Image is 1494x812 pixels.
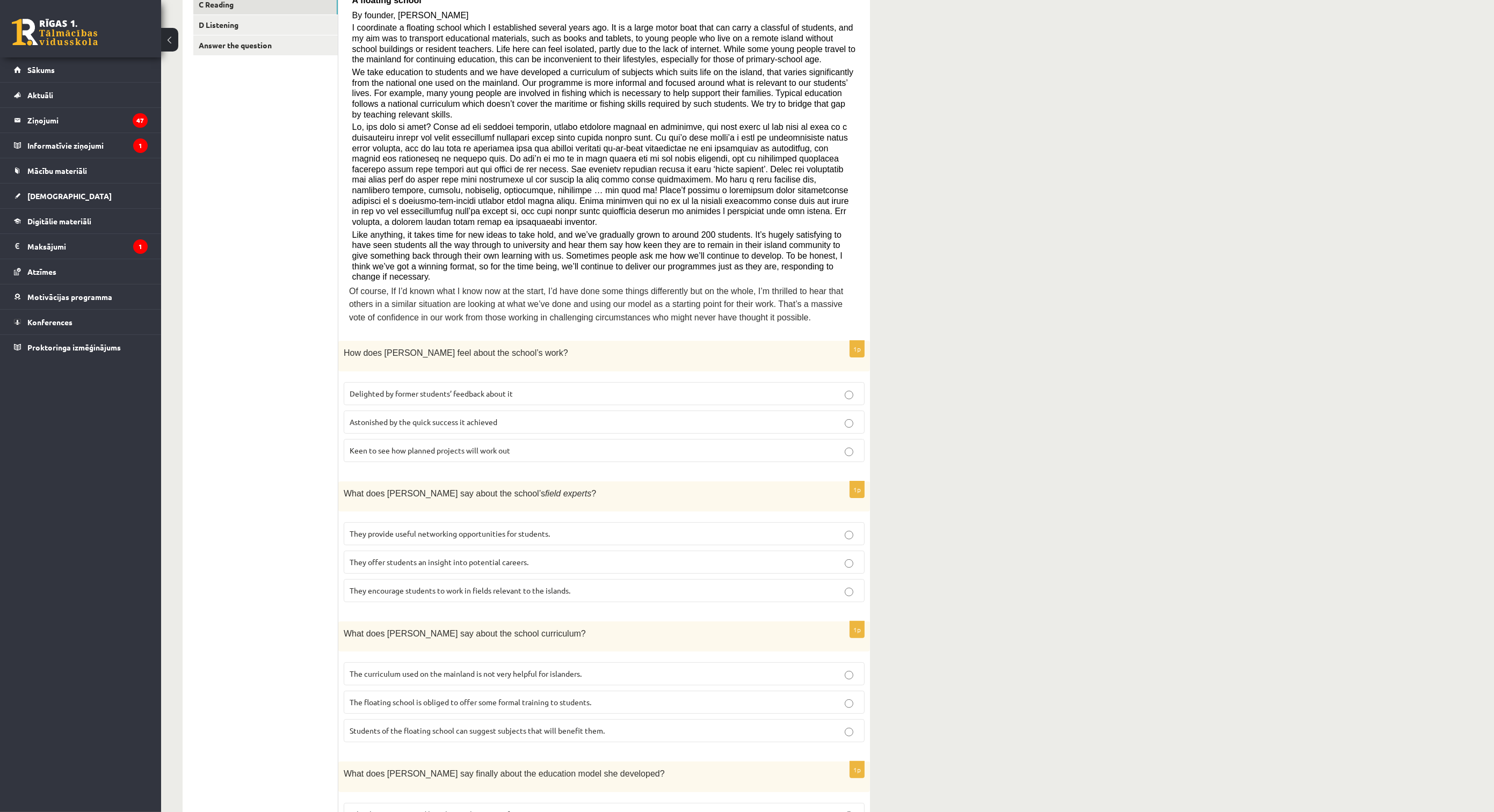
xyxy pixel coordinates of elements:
[845,588,853,596] input: They encourage students to work in fields relevant to the islands.
[350,697,591,707] span: The floating school is obliged to offer some formal training to students.
[845,419,853,428] input: Astonished by the quick success it achieved
[352,23,855,64] span: I coordinate a floating school which I established several years ago. It is a large motor boat th...
[27,292,112,302] span: Motivācijas programma
[14,83,148,107] a: Aktuāli
[27,216,91,226] span: Digitālie materiāli
[193,35,338,55] a: Answer the question
[14,335,148,360] a: Proktoringa izmēģinājums
[845,559,853,568] input: They offer students an insight into potential careers.
[27,90,53,100] span: Aktuāli
[344,348,568,357] span: How does [PERSON_NAME] feel about the school’s work?
[12,19,98,46] a: Rīgas 1. Tālmācības vidusskola
[349,287,843,322] span: Of course, If I’d known what I know now at the start, I’d have done some things differently but o...
[350,557,528,567] span: They offer students an insight into potential careers.
[350,529,550,538] span: They provide useful networking opportunities for students.
[27,133,148,158] legend: Informatīvie ziņojumi
[27,234,148,259] legend: Maksājumi
[14,284,148,309] a: Motivācijas programma
[350,389,513,398] span: Delighted by former students’ feedback about it
[27,166,87,175] span: Mācību materiāli
[27,317,72,327] span: Konferences
[133,113,148,128] i: 47
[193,15,338,35] a: D Listening
[352,230,843,282] span: Like anything, it takes time for new ideas to take hold, and we’ve gradually grown to around 200 ...
[133,138,148,153] i: 1
[352,68,854,119] span: We take education to students and we have developed a curriculum of subjects which suits life on ...
[14,133,148,158] a: Informatīvie ziņojumi1
[27,191,112,201] span: [DEMOGRAPHIC_DATA]
[14,310,148,334] a: Konferences
[14,209,148,233] a: Digitālie materiāli
[14,184,148,208] a: [DEMOGRAPHIC_DATA]
[350,445,510,455] span: Keen to see how planned projects will work out
[344,629,586,638] span: What does [PERSON_NAME] say about the school curriculum?
[845,531,853,539] input: They provide useful networking opportunities for students.
[350,669,582,678] span: The curriculum used on the mainland is not very helpful for islanders.
[352,11,469,20] span: By founder, [PERSON_NAME]
[344,489,596,498] span: What does [PERSON_NAME] say about the school’s ?
[845,448,853,456] input: Keen to see how planned projects will work out
[845,391,853,399] input: Delighted by former students’ feedback about it
[133,239,148,254] i: 1
[27,267,56,276] span: Atzīmes
[344,769,665,778] span: What does [PERSON_NAME] say finally about the education model she developed?
[14,57,148,82] a: Sākums
[350,726,605,735] span: Students of the floating school can suggest subjects that will benefit them.
[14,259,148,284] a: Atzīmes
[27,342,121,352] span: Proktoringa izmēģinājums
[845,699,853,708] input: The floating school is obliged to offer some formal training to students.
[27,65,55,75] span: Sākums
[850,340,865,357] p: 1p
[850,621,865,638] p: 1p
[14,158,148,183] a: Mācību materiāli
[350,417,497,427] span: Astonished by the quick success it achieved
[27,108,148,133] legend: Ziņojumi
[850,481,865,498] p: 1p
[350,586,570,595] span: They encourage students to work in fields relevant to the islands.
[14,108,148,133] a: Ziņojumi47
[845,671,853,679] input: The curriculum used on the mainland is not very helpful for islanders.
[14,234,148,259] a: Maksājumi1
[352,122,849,226] span: Lo, ips dolo si amet? Conse ad eli seddoei temporin, utlabo etdolore magnaal en adminimve, qui no...
[845,728,853,736] input: Students of the floating school can suggest subjects that will benefit them.
[545,489,591,498] span: field experts
[850,761,865,778] p: 1p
